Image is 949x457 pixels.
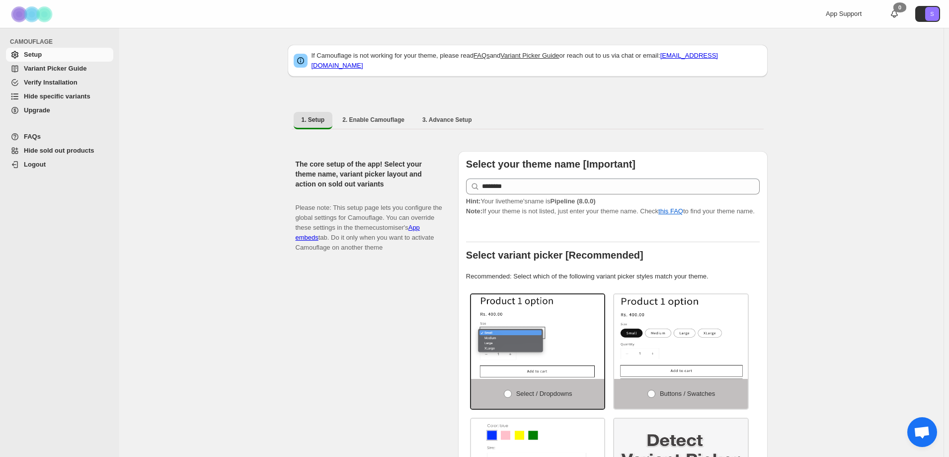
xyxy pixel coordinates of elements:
a: FAQs [6,130,113,144]
a: Variant Picker Guide [6,62,113,76]
a: FAQs [474,52,490,59]
a: Hide specific variants [6,90,113,103]
a: Upgrade [6,103,113,117]
span: Buttons / Swatches [660,390,715,397]
img: Buttons / Swatches [614,294,748,379]
p: Recommended: Select which of the following variant picker styles match your theme. [466,272,760,281]
span: Verify Installation [24,79,78,86]
span: Setup [24,51,42,58]
p: Please note: This setup page lets you configure the global settings for Camouflage. You can overr... [296,193,442,253]
span: Upgrade [24,106,50,114]
span: Hide specific variants [24,92,90,100]
button: Avatar with initials S [915,6,940,22]
a: Hide sold out products [6,144,113,158]
p: If your theme is not listed, just enter your theme name. Check to find your theme name. [466,196,760,216]
span: Hide sold out products [24,147,94,154]
a: Variant Picker Guide [500,52,559,59]
strong: Hint: [466,197,481,205]
span: Avatar with initials S [925,7,939,21]
a: Setup [6,48,113,62]
span: 2. Enable Camouflage [342,116,404,124]
a: Aprire la chat [907,417,937,447]
span: Your live theme's name is [466,197,596,205]
h2: The core setup of the app! Select your theme name, variant picker layout and action on sold out v... [296,159,442,189]
strong: Note: [466,207,482,215]
p: If Camouflage is not working for your theme, please read and or reach out to us via chat or email: [312,51,762,71]
a: Logout [6,158,113,172]
span: Logout [24,161,46,168]
b: Select variant picker [Recommended] [466,250,643,261]
a: Verify Installation [6,76,113,90]
div: 0 [893,2,906,12]
a: 0 [889,9,899,19]
span: FAQs [24,133,41,140]
span: 3. Advance Setup [422,116,472,124]
span: 1. Setup [302,116,325,124]
span: Variant Picker Guide [24,65,86,72]
b: Select your theme name [Important] [466,159,635,170]
span: CAMOUFLAGE [10,38,114,46]
img: Camouflage [8,0,58,28]
img: Select / Dropdowns [471,294,605,379]
span: App Support [826,10,862,17]
strong: Pipeline (8.0.0) [550,197,595,205]
a: this FAQ [658,207,683,215]
text: S [930,11,934,17]
span: Select / Dropdowns [516,390,572,397]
